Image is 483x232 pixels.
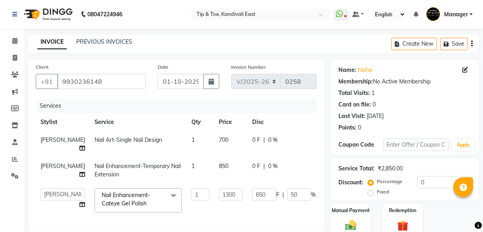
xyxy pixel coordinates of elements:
span: Nail Enhancement-Temporary Nail Extension [95,162,181,178]
div: Membership: [338,77,373,86]
div: [DATE] [367,112,384,120]
span: % [311,191,316,199]
span: | [263,162,265,170]
div: Coupon Code [338,141,383,149]
div: No Active Membership [338,77,471,86]
b: 08047224946 [87,3,122,25]
span: 850 [219,162,228,170]
span: 700 [219,136,228,143]
input: Enter Offer / Coupon Code [383,139,449,151]
span: 1 [191,162,195,170]
div: Card on file: [338,101,371,109]
th: Stylist [36,113,90,131]
span: Manager [444,10,468,19]
a: INVOICE [37,35,67,49]
span: F [276,191,279,199]
label: Invoice Number [231,64,266,71]
span: | [263,136,265,144]
span: | [282,191,284,199]
div: 0 [358,124,361,132]
span: 1 [191,136,195,143]
th: Qty [187,113,214,131]
th: Service [90,113,187,131]
th: Price [214,113,247,131]
div: Service Total: [338,164,375,173]
div: 1 [371,89,375,97]
div: Name: [338,66,356,74]
span: 0 F [252,136,260,144]
label: Date [158,64,168,71]
div: 0 [373,101,376,109]
a: x [147,200,150,207]
label: Manual Payment [332,207,370,214]
th: Disc [247,113,321,131]
button: Apply [452,139,475,151]
div: Last Visit: [338,112,365,120]
label: Fixed [377,188,389,195]
div: Total Visits: [338,89,370,97]
div: ₹2,850.00 [378,164,403,173]
a: Nisha [358,66,372,74]
span: [PERSON_NAME] [41,162,85,170]
button: +91 [36,74,58,89]
img: logo [20,3,75,25]
img: _cash.svg [342,219,360,232]
div: Points: [338,124,356,132]
span: 0 F [252,162,260,170]
span: Nail Enhancement-Cateye Gel Polish [102,191,150,207]
span: [PERSON_NAME] [41,136,85,143]
div: Discount: [338,178,363,187]
a: PREVIOUS INVOICES [76,38,132,45]
div: Services [37,99,323,113]
label: Redemption [389,207,416,214]
span: 0 % [268,162,278,170]
span: Nail Art-Single Nail Design [95,136,162,143]
button: Save [440,38,468,50]
img: Manager [426,7,440,21]
label: Client [36,64,48,71]
iframe: chat widget [450,200,475,224]
button: Create New [391,38,437,50]
input: Search by Name/Mobile/Email/Code [57,74,146,89]
span: 0 % [268,136,278,144]
label: Percentage [377,178,402,185]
